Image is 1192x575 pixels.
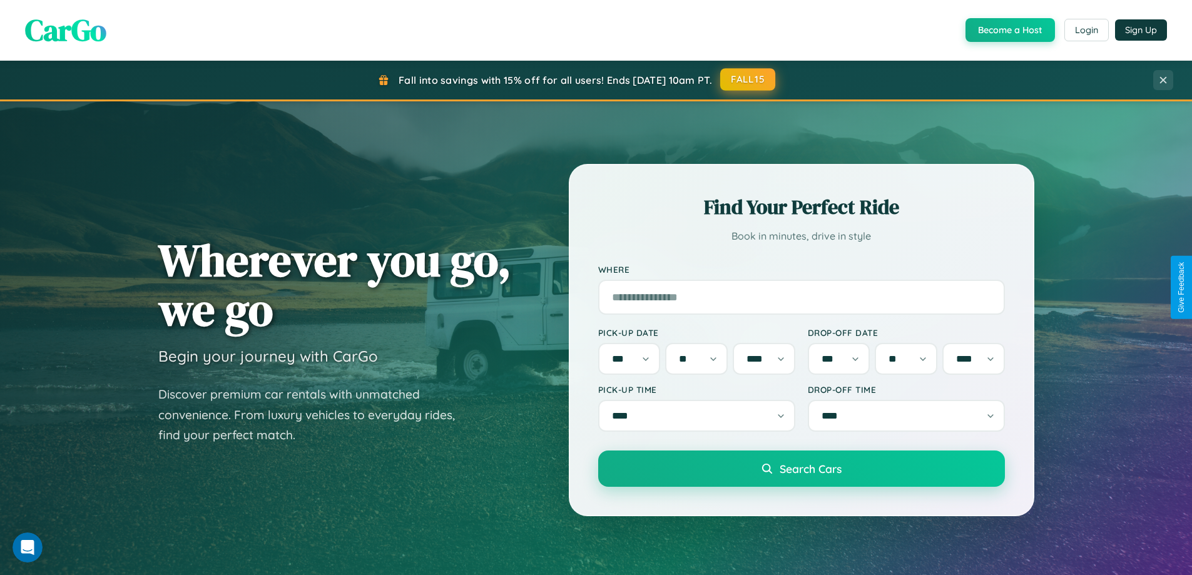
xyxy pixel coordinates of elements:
p: Book in minutes, drive in style [598,227,1005,245]
label: Drop-off Time [808,384,1005,395]
span: Fall into savings with 15% off for all users! Ends [DATE] 10am PT. [399,74,712,86]
span: Search Cars [780,462,842,476]
iframe: Intercom live chat [13,532,43,562]
h2: Find Your Perfect Ride [598,193,1005,221]
h1: Wherever you go, we go [158,235,511,334]
button: Search Cars [598,450,1005,487]
label: Pick-up Time [598,384,795,395]
p: Discover premium car rentals with unmatched convenience. From luxury vehicles to everyday rides, ... [158,384,471,445]
label: Where [598,264,1005,275]
button: Become a Host [965,18,1055,42]
button: Login [1064,19,1109,41]
button: Sign Up [1115,19,1167,41]
button: FALL15 [720,68,775,91]
label: Pick-up Date [598,327,795,338]
h3: Begin your journey with CarGo [158,347,378,365]
div: Give Feedback [1177,262,1186,313]
span: CarGo [25,9,106,51]
label: Drop-off Date [808,327,1005,338]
